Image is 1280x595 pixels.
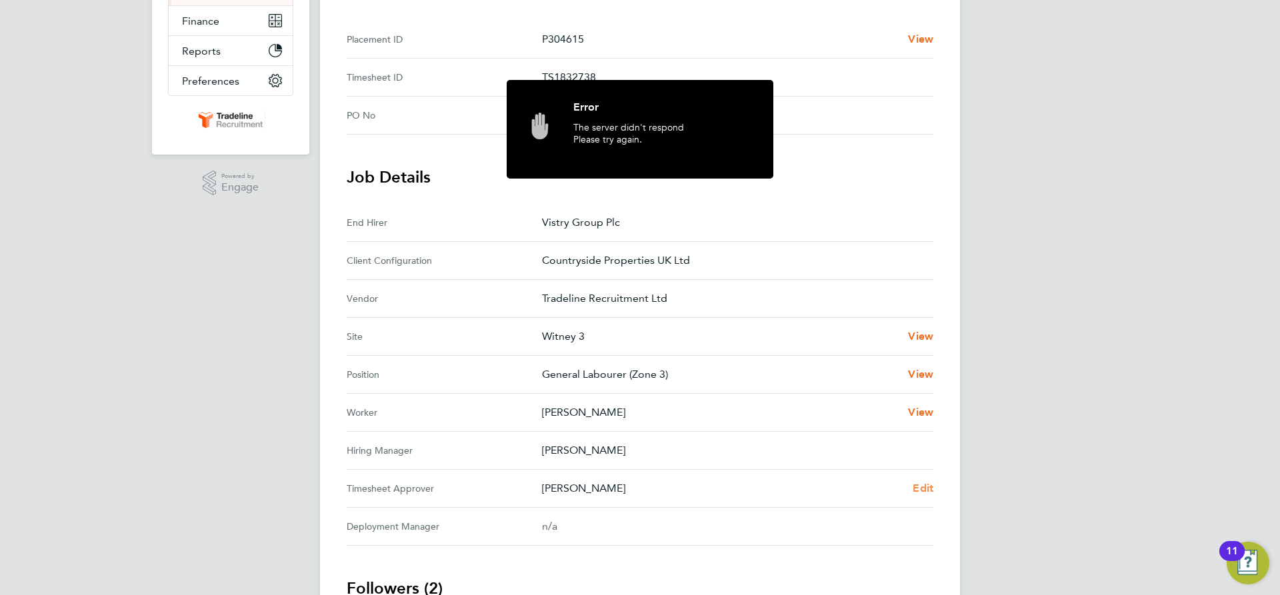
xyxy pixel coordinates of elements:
a: View [908,404,933,420]
a: Go to home page [168,109,293,131]
span: Engage [221,182,259,193]
div: Vendor [347,291,542,306]
div: Timesheet Approver [347,480,542,496]
span: View [908,368,933,380]
p: General Labourer (Zone 3) [542,366,897,382]
div: Client Configuration [347,253,542,269]
div: Site [347,328,542,344]
div: Error [573,100,753,121]
span: Powered by [221,171,259,182]
span: View [908,330,933,342]
a: Powered byEngage [203,171,259,196]
span: View [908,406,933,418]
div: End Hirer [347,215,542,231]
span: Reports [182,45,221,57]
p: Tradeline Recruitment Ltd [542,291,923,306]
div: PO No [347,107,542,123]
a: Edit [913,480,933,496]
a: View [908,328,933,344]
a: View [908,31,933,47]
a: View [908,366,933,382]
div: Deployment Manager [347,518,542,534]
p: [PERSON_NAME] [542,404,897,420]
div: Placement ID [347,31,542,47]
div: 11 [1226,551,1238,568]
p: Vistry Group Plc [542,215,923,231]
div: The server didn't respond Please try again. [573,121,753,165]
p: [PERSON_NAME] [542,480,902,496]
span: Preferences [182,75,239,87]
span: View [908,33,933,45]
h3: Job Details [347,167,933,188]
p: [PERSON_NAME] [542,442,923,458]
div: Worker [347,404,542,420]
button: Open Resource Center, 11 new notifications [1227,542,1269,584]
p: Witney 3 [542,328,897,344]
p: TS1832738 [542,69,923,85]
p: Countryside Properties UK Ltd [542,253,923,269]
button: Preferences [169,66,293,95]
div: n/a [542,518,912,534]
button: Finance [169,6,293,35]
img: tradelinerecruitment-logo-retina.png [196,109,265,131]
span: Finance [182,15,219,27]
span: Edit [913,482,933,494]
div: Timesheet ID [347,69,542,85]
div: Hiring Manager [347,442,542,458]
div: Position [347,366,542,382]
button: Reports [169,36,293,65]
p: P304615 [542,31,897,47]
